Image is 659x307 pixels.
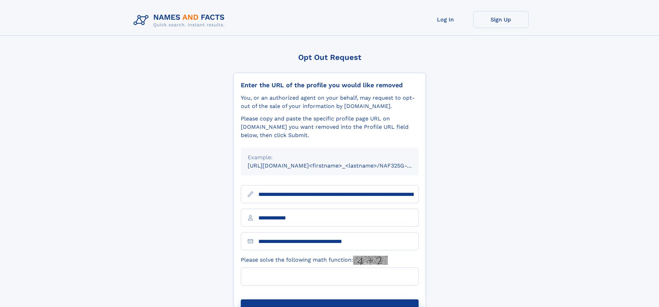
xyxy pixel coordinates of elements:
[473,11,529,28] a: Sign Up
[241,81,419,89] div: Enter the URL of the profile you would like removed
[248,162,432,169] small: [URL][DOMAIN_NAME]<firstname>_<lastname>/NAF325G-xxxxxxxx
[418,11,473,28] a: Log In
[131,11,230,30] img: Logo Names and Facts
[248,153,412,162] div: Example:
[241,115,419,139] div: Please copy and paste the specific profile page URL on [DOMAIN_NAME] you want removed into the Pr...
[241,94,419,110] div: You, or an authorized agent on your behalf, may request to opt-out of the sale of your informatio...
[234,53,426,62] div: Opt Out Request
[241,256,388,265] label: Please solve the following math function:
